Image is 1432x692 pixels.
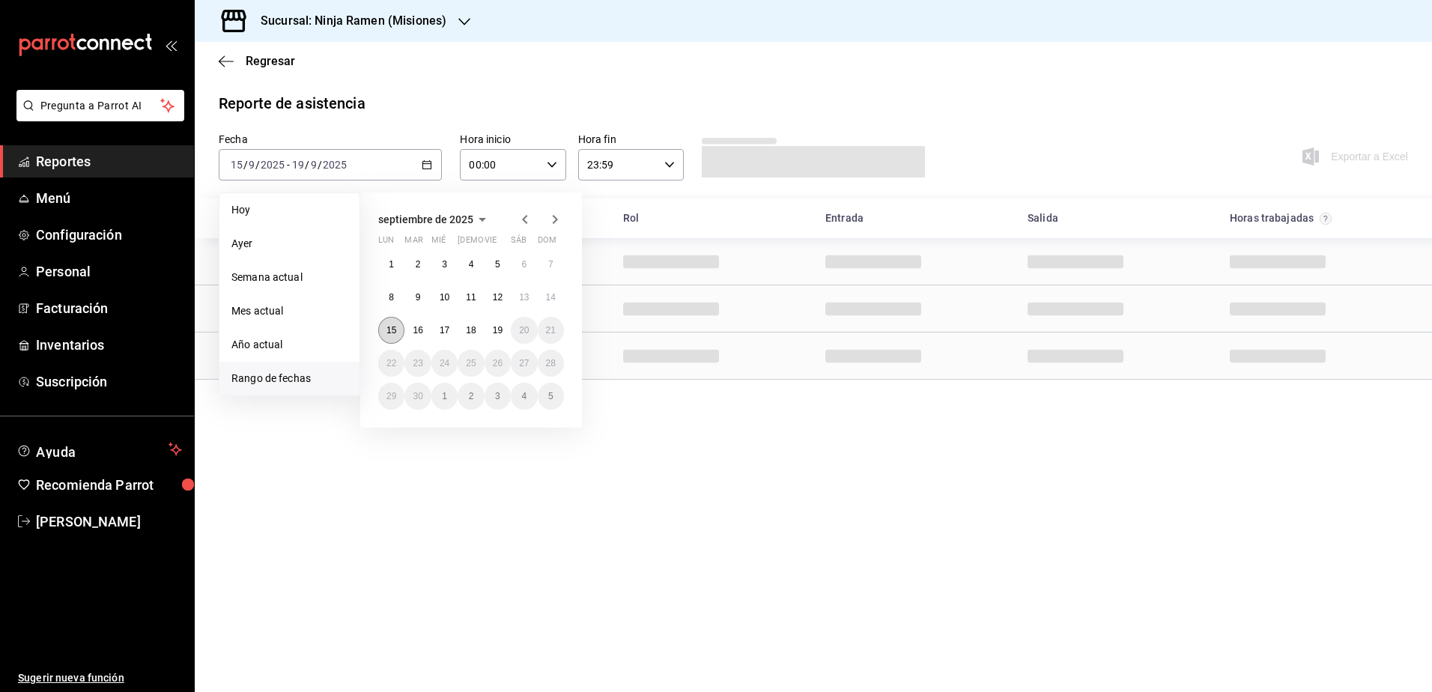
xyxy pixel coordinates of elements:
button: 12 de septiembre de 2025 [485,284,511,311]
button: 1 de octubre de 2025 [431,383,458,410]
abbr: 30 de septiembre de 2025 [413,391,422,401]
svg: El total de horas trabajadas por usuario es el resultado de la suma redondeada del registro de ho... [1320,213,1332,225]
div: Cell [813,291,933,326]
button: 17 de septiembre de 2025 [431,317,458,344]
span: Inventarios [36,335,182,355]
abbr: 12 de septiembre de 2025 [493,292,503,303]
button: 28 de septiembre de 2025 [538,350,564,377]
button: 20 de septiembre de 2025 [511,317,537,344]
span: / [305,159,309,171]
span: Sugerir nueva función [18,670,182,686]
div: Cell [1218,291,1338,326]
abbr: 11 de septiembre de 2025 [466,292,476,303]
button: 9 de septiembre de 2025 [404,284,431,311]
span: Ayuda [36,440,163,458]
div: Cell [611,291,731,326]
abbr: 25 de septiembre de 2025 [466,358,476,368]
div: Container [195,198,1432,380]
div: HeadCell [813,204,1016,232]
abbr: 8 de septiembre de 2025 [389,292,394,303]
span: Menú [36,188,182,208]
abbr: martes [404,235,422,251]
abbr: 6 de septiembre de 2025 [521,259,527,270]
abbr: 7 de septiembre de 2025 [548,259,553,270]
button: Pregunta a Parrot AI [16,90,184,121]
abbr: 23 de septiembre de 2025 [413,358,422,368]
span: Mes actual [231,303,348,319]
abbr: 15 de septiembre de 2025 [386,325,396,336]
div: Head [195,198,1432,238]
abbr: 4 de septiembre de 2025 [469,259,474,270]
div: Cell [611,244,731,279]
button: 5 de octubre de 2025 [538,383,564,410]
h3: Sucursal: Ninja Ramen (Misiones) [249,12,446,30]
button: 27 de septiembre de 2025 [511,350,537,377]
abbr: 10 de septiembre de 2025 [440,292,449,303]
button: 8 de septiembre de 2025 [378,284,404,311]
abbr: 4 de octubre de 2025 [521,391,527,401]
div: Reporte de asistencia [219,92,365,115]
label: Hora fin [578,134,684,145]
input: -- [248,159,255,171]
abbr: domingo [538,235,556,251]
button: 3 de septiembre de 2025 [431,251,458,278]
button: septiembre de 2025 [378,210,491,228]
span: Pregunta a Parrot AI [40,98,161,114]
a: Pregunta a Parrot AI [10,109,184,124]
div: Row [195,238,1432,285]
button: 3 de octubre de 2025 [485,383,511,410]
div: HeadCell [611,204,813,232]
abbr: 2 de octubre de 2025 [469,391,474,401]
abbr: 24 de septiembre de 2025 [440,358,449,368]
span: / [243,159,248,171]
button: 4 de octubre de 2025 [511,383,537,410]
abbr: 29 de septiembre de 2025 [386,391,396,401]
abbr: 9 de septiembre de 2025 [416,292,421,303]
span: Facturación [36,298,182,318]
abbr: 16 de septiembre de 2025 [413,325,422,336]
span: Ayer [231,236,348,252]
abbr: 18 de septiembre de 2025 [466,325,476,336]
abbr: 13 de septiembre de 2025 [519,292,529,303]
span: Semana actual [231,270,348,285]
button: 23 de septiembre de 2025 [404,350,431,377]
div: Cell [1016,291,1135,326]
abbr: viernes [485,235,497,251]
input: ---- [260,159,285,171]
button: 14 de septiembre de 2025 [538,284,564,311]
button: 4 de septiembre de 2025 [458,251,484,278]
abbr: 17 de septiembre de 2025 [440,325,449,336]
abbr: 27 de septiembre de 2025 [519,358,529,368]
span: Recomienda Parrot [36,475,182,495]
div: Cell [1016,244,1135,279]
div: Cell [611,339,731,373]
abbr: 3 de octubre de 2025 [495,391,500,401]
div: Cell [813,244,933,279]
span: Suscripción [36,371,182,392]
button: 13 de septiembre de 2025 [511,284,537,311]
span: Reportes [36,151,182,172]
abbr: miércoles [431,235,446,251]
input: -- [291,159,305,171]
label: Hora inicio [460,134,565,145]
button: 22 de septiembre de 2025 [378,350,404,377]
div: Cell [1218,339,1338,373]
button: 15 de septiembre de 2025 [378,317,404,344]
abbr: 14 de septiembre de 2025 [546,292,556,303]
div: Cell [207,244,327,279]
abbr: jueves [458,235,546,251]
div: HeadCell [207,204,611,232]
span: / [318,159,322,171]
abbr: lunes [378,235,394,251]
button: 5 de septiembre de 2025 [485,251,511,278]
span: Regresar [246,54,295,68]
button: 16 de septiembre de 2025 [404,317,431,344]
div: Cell [207,339,327,373]
span: Personal [36,261,182,282]
span: septiembre de 2025 [378,213,473,225]
abbr: 1 de octubre de 2025 [442,391,447,401]
abbr: 20 de septiembre de 2025 [519,325,529,336]
button: 11 de septiembre de 2025 [458,284,484,311]
label: Fecha [219,134,442,145]
input: -- [310,159,318,171]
